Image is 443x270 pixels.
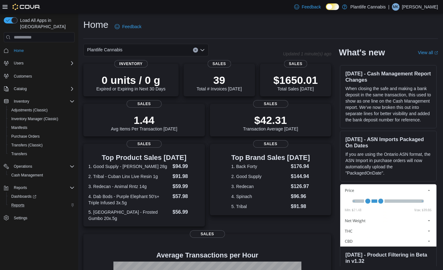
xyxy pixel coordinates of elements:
[231,203,288,210] dt: 5. Tribal
[1,46,77,55] button: Home
[207,60,231,68] span: Sales
[11,85,75,93] span: Catalog
[88,163,170,170] dt: 1. Good Supply - [PERSON_NAME] 28g
[190,230,225,238] span: Sales
[274,74,318,86] p: $1650.01
[13,4,40,10] img: Cova
[11,59,26,67] button: Users
[9,193,39,200] a: Dashboards
[9,141,75,149] span: Transfers (Classic)
[6,132,77,141] button: Purchase Orders
[393,3,399,11] span: MK
[291,203,310,210] dd: $91.98
[88,209,170,222] dt: 5. [GEOGRAPHIC_DATA] - Frosted Gumbo 20x.5g
[173,163,200,170] dd: $94.99
[87,46,122,53] span: Plantlife Cannabis
[11,184,29,191] button: Reports
[9,106,75,114] span: Adjustments (Classic)
[9,133,75,140] span: Purchase Orders
[418,50,438,55] a: View allExternal link
[11,47,26,54] a: Home
[292,1,323,13] a: Feedback
[11,173,43,178] span: Cash Management
[11,163,35,170] button: Operations
[11,85,29,93] button: Catalog
[88,183,170,190] dt: 3. Redecan - Animal Rntz 14g
[434,51,438,55] svg: External link
[392,3,399,11] div: Matt Kutera
[9,171,45,179] a: Cash Management
[9,124,30,131] a: Manifests
[173,173,200,180] dd: $91.98
[339,48,385,58] h2: What's new
[11,108,48,113] span: Adjustments (Classic)
[111,114,177,131] div: Avg Items Per Transaction [DATE]
[6,141,77,150] button: Transfers (Classic)
[6,192,77,201] a: Dashboards
[1,97,77,106] button: Inventory
[326,3,339,10] input: Dark Mode
[345,151,431,176] p: If you are using the Ontario ASN format, the ASN Import in purchase orders will now automatically...
[127,100,162,108] span: Sales
[243,114,298,131] div: Transaction Average [DATE]
[283,51,331,56] p: Updated 1 minute(s) ago
[9,141,45,149] a: Transfers (Classic)
[14,48,24,53] span: Home
[11,151,27,156] span: Transfers
[88,193,170,206] dt: 4. Dab Bods - Purple Elephant 50's+ Triple Infused 3x.5g
[9,193,75,200] span: Dashboards
[243,114,298,126] p: $42.31
[173,208,200,216] dd: $56.99
[11,214,30,222] a: Settings
[231,173,288,180] dt: 2. Good Supply
[200,48,205,53] button: Open list of options
[111,114,177,126] p: 1.44
[345,70,431,83] h3: [DATE] - Cash Management Report Changes
[112,20,144,33] a: Feedback
[196,74,242,86] p: 39
[173,183,200,190] dd: $59.99
[11,98,32,105] button: Inventory
[9,115,75,123] span: Inventory Manager (Classic)
[1,183,77,192] button: Reports
[291,183,310,190] dd: $126.97
[14,99,29,104] span: Inventory
[231,183,288,190] dt: 3. Redecan
[302,4,321,10] span: Feedback
[253,140,288,148] span: Sales
[9,150,29,158] a: Transfers
[350,3,386,11] p: Plantlife Cannabis
[14,185,27,190] span: Reports
[1,162,77,171] button: Operations
[9,201,27,209] a: Reports
[14,74,32,79] span: Customers
[11,98,75,105] span: Inventory
[284,60,307,68] span: Sales
[14,86,27,91] span: Catalog
[11,163,75,170] span: Operations
[345,136,431,149] h3: [DATE] - ASN Imports Packaged On Dates
[6,123,77,132] button: Manifests
[11,203,24,208] span: Reports
[4,43,75,239] nav: Complex example
[14,61,23,66] span: Users
[1,84,77,93] button: Catalog
[291,193,310,200] dd: $96.96
[345,85,431,123] p: When closing the safe and making a bank deposit in the same transaction, this used to show as one...
[11,47,75,54] span: Home
[253,100,288,108] span: Sales
[14,216,27,221] span: Settings
[1,71,77,80] button: Customers
[173,193,200,200] dd: $57.98
[114,60,148,68] span: Inventory
[11,134,40,139] span: Purchase Orders
[388,3,389,11] p: |
[291,173,310,180] dd: $144.94
[11,116,58,121] span: Inventory Manager (Classic)
[9,171,75,179] span: Cash Management
[127,140,162,148] span: Sales
[9,201,75,209] span: Reports
[9,106,50,114] a: Adjustments (Classic)
[6,150,77,158] button: Transfers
